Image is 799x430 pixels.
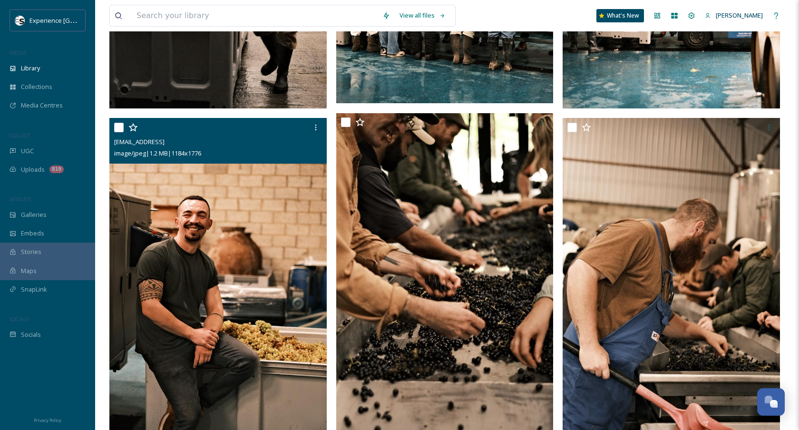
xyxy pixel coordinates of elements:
span: Experience [GEOGRAPHIC_DATA] [29,16,124,25]
a: Privacy Policy [34,414,61,425]
span: UGC [21,147,34,156]
button: Open Chat [757,388,785,416]
span: [PERSON_NAME] [716,11,763,20]
span: Uploads [21,165,45,174]
span: WIDGETS [10,195,31,203]
a: What's New [596,9,644,22]
span: Privacy Policy [34,417,61,423]
span: Collections [21,82,52,91]
span: Library [21,64,40,73]
span: Media Centres [21,101,63,110]
span: image/jpeg | 1.2 MB | 1184 x 1776 [114,149,201,157]
span: Galleries [21,210,47,219]
span: SnapLink [21,285,47,294]
a: View all files [395,6,450,25]
span: SOCIALS [10,315,29,322]
span: MEDIA [10,49,26,56]
span: Stories [21,247,41,256]
a: [PERSON_NAME] [700,6,768,25]
span: Maps [21,266,37,275]
span: Socials [21,330,41,339]
span: Embeds [21,229,44,238]
input: Search your library [132,5,378,26]
img: WSCC%20ES%20Socials%20Icon%20-%20Secondary%20-%20Black.jpg [15,16,25,25]
span: COLLECT [10,132,30,139]
span: [EMAIL_ADDRESS] [114,137,165,146]
div: 819 [49,166,64,173]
